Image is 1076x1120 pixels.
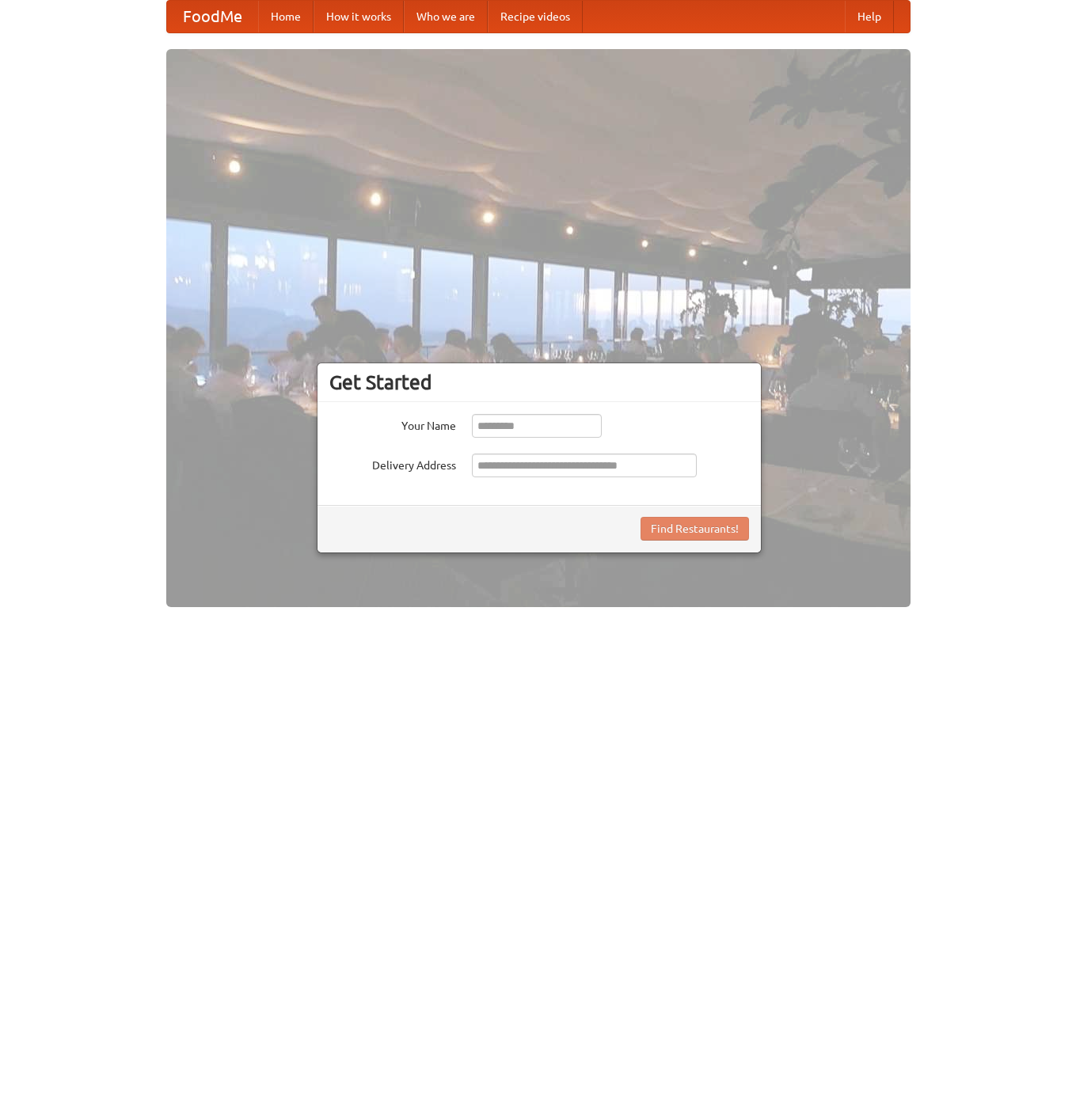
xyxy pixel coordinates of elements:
[258,1,314,32] a: Home
[404,1,488,32] a: Who we are
[167,1,258,32] a: FoodMe
[329,370,749,394] h3: Get Started
[314,1,404,32] a: How it works
[845,1,894,32] a: Help
[488,1,583,32] a: Recipe videos
[641,517,749,541] button: Find Restaurants!
[329,454,456,473] label: Delivery Address
[329,414,456,434] label: Your Name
